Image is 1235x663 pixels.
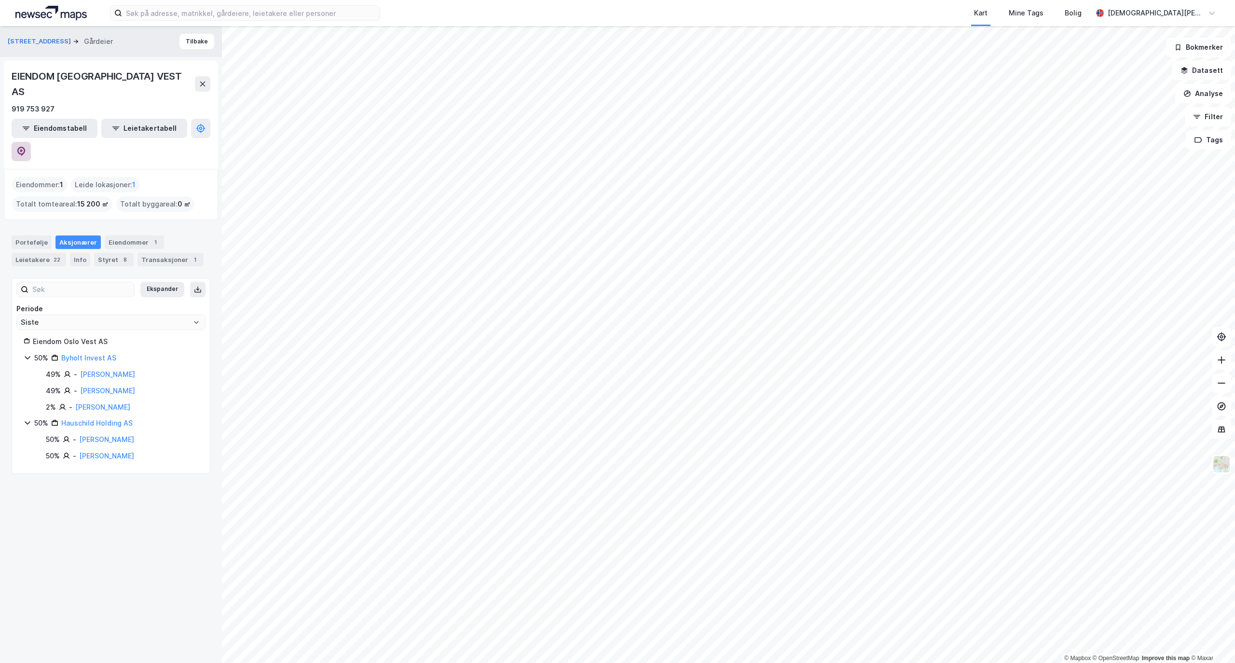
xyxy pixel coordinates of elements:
a: OpenStreetMap [1093,655,1139,662]
img: logo.a4113a55bc3d86da70a041830d287a7e.svg [15,6,87,20]
div: 2% [46,401,56,413]
div: Periode [16,303,206,315]
div: Leietakere [12,253,66,266]
div: 49% [46,369,61,380]
div: - [69,401,72,413]
div: 50% [46,434,60,445]
div: 50% [34,417,48,429]
div: Kart [974,7,988,19]
div: - [73,450,76,462]
div: [DEMOGRAPHIC_DATA][PERSON_NAME] [1108,7,1204,19]
button: Tags [1186,130,1231,150]
div: - [74,385,77,397]
div: Mine Tags [1009,7,1043,19]
span: 15 200 ㎡ [77,198,109,210]
a: Improve this map [1142,655,1190,662]
div: Totalt byggareal : [116,196,194,212]
button: [STREET_ADDRESS] [8,37,73,46]
input: ClearOpen [17,315,205,330]
button: Datasett [1172,61,1231,80]
div: 919 753 927 [12,103,55,115]
div: Totalt tomteareal : [12,196,112,212]
div: Info [70,253,90,266]
span: 1 [132,179,136,191]
div: Gårdeier [84,36,113,47]
div: Kontrollprogram for chat [1187,617,1235,663]
button: Ekspander [140,282,184,297]
button: Filter [1185,107,1231,126]
div: 50% [46,450,60,462]
button: Open [192,318,200,326]
span: 0 ㎡ [178,198,191,210]
div: Eiendommer [105,235,164,249]
button: Bokmerker [1166,38,1231,57]
span: 1 [60,179,63,191]
input: Søk [28,282,134,297]
div: 49% [46,385,61,397]
a: [PERSON_NAME] [80,370,135,378]
div: Leide lokasjoner : [71,177,139,193]
button: Tilbake [179,34,214,49]
div: Aksjonærer [55,235,101,249]
input: Søk på adresse, matrikkel, gårdeiere, leietakere eller personer [122,6,380,20]
div: Bolig [1065,7,1082,19]
a: [PERSON_NAME] [79,452,134,460]
div: - [74,369,77,380]
button: Analyse [1175,84,1231,103]
div: Styret [94,253,134,266]
div: 8 [120,255,130,264]
iframe: Chat Widget [1187,617,1235,663]
a: [PERSON_NAME] [75,403,130,411]
div: 1 [190,255,200,264]
button: Eiendomstabell [12,119,97,138]
div: - [73,434,76,445]
div: 50% [34,352,48,364]
div: Transaksjoner [137,253,204,266]
div: Eiendom Oslo Vest AS [33,336,198,347]
a: [PERSON_NAME] [79,435,134,443]
div: EIENDOM [GEOGRAPHIC_DATA] VEST AS [12,69,195,99]
div: Portefølje [12,235,52,249]
div: Eiendommer : [12,177,67,193]
a: Byholt Invest AS [61,354,116,362]
a: Hauschild Holding AS [61,419,133,427]
a: [PERSON_NAME] [80,387,135,395]
button: Leietakertabell [101,119,187,138]
div: 22 [52,255,62,264]
img: Z [1212,455,1231,473]
a: Mapbox [1064,655,1091,662]
div: 1 [151,237,160,247]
